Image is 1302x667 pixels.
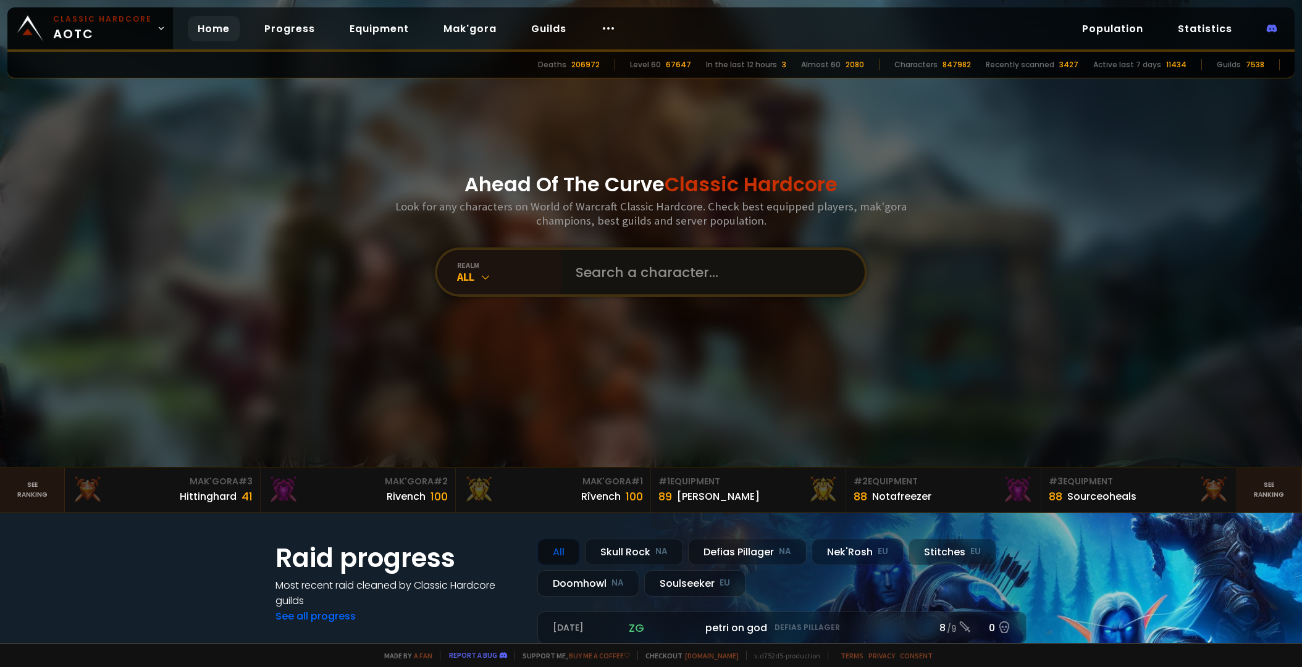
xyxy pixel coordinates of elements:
a: Report a bug [449,650,497,660]
a: Mak'gora [434,16,506,41]
div: 41 [241,488,253,505]
span: # 2 [434,475,448,487]
div: 67647 [666,59,691,70]
a: Population [1072,16,1153,41]
a: Home [188,16,240,41]
div: realm [457,260,561,270]
a: #2Equipment88Notafreezer [846,468,1041,512]
a: #3Equipment88Sourceoheals [1041,468,1237,512]
div: 847982 [943,59,971,70]
span: Checkout [637,651,739,660]
h1: Raid progress [275,539,523,578]
div: 89 [658,488,672,505]
small: EU [720,577,730,589]
div: Characters [894,59,938,70]
div: All [457,270,561,284]
div: Recently scanned [986,59,1054,70]
span: # 1 [658,475,670,487]
div: 88 [1049,488,1062,505]
div: 11434 [1166,59,1186,70]
a: [DOMAIN_NAME] [685,651,739,660]
a: Progress [254,16,325,41]
h4: Most recent raid cleaned by Classic Hardcore guilds [275,578,523,608]
a: See all progress [275,609,356,623]
a: Guilds [521,16,576,41]
span: # 2 [854,475,868,487]
a: [DATE]zgpetri on godDefias Pillager8 /90 [537,611,1027,644]
div: 3 [782,59,786,70]
span: Classic Hardcore [665,170,838,198]
div: Equipment [658,475,838,488]
div: Doomhowl [537,570,639,597]
a: a fan [414,651,432,660]
a: Mak'Gora#1Rîvench100 [456,468,651,512]
span: # 3 [1049,475,1063,487]
div: Rivench [387,489,426,504]
h1: Ahead Of The Curve [464,170,838,199]
a: Mak'Gora#3Hittinghard41 [65,468,260,512]
span: AOTC [53,14,152,43]
small: EU [878,545,888,558]
div: Hittinghard [180,489,237,504]
span: # 3 [238,475,253,487]
small: Classic Hardcore [53,14,152,25]
div: Skull Rock [585,539,683,565]
div: Soulseeker [644,570,745,597]
div: All [537,539,580,565]
div: 2080 [846,59,864,70]
small: NA [611,577,624,589]
div: 100 [626,488,643,505]
div: Mak'Gora [463,475,643,488]
div: Guilds [1217,59,1241,70]
div: Sourceoheals [1067,489,1136,504]
a: #1Equipment89[PERSON_NAME] [651,468,846,512]
div: Mak'Gora [72,475,252,488]
h3: Look for any characters on World of Warcraft Classic Hardcore. Check best equipped players, mak'g... [390,199,912,228]
a: Mak'Gora#2Rivench100 [261,468,456,512]
div: Level 60 [630,59,661,70]
div: Deaths [538,59,566,70]
div: In the last 12 hours [706,59,777,70]
div: Nek'Rosh [812,539,904,565]
small: EU [970,545,981,558]
input: Search a character... [568,250,850,294]
div: [PERSON_NAME] [677,489,760,504]
div: 88 [854,488,867,505]
div: 3427 [1059,59,1078,70]
div: Mak'Gora [268,475,448,488]
div: Equipment [854,475,1033,488]
span: Support me, [514,651,630,660]
a: Privacy [868,651,895,660]
div: Rîvench [581,489,621,504]
div: Notafreezer [872,489,931,504]
div: 100 [430,488,448,505]
small: NA [779,545,791,558]
div: 206972 [571,59,600,70]
div: Active last 7 days [1093,59,1161,70]
div: 7538 [1246,59,1264,70]
span: v. d752d5 - production [746,651,820,660]
a: Terms [841,651,863,660]
a: Classic HardcoreAOTC [7,7,173,49]
div: Stitches [909,539,996,565]
a: Equipment [340,16,419,41]
a: Buy me a coffee [569,651,630,660]
div: Equipment [1049,475,1228,488]
a: Seeranking [1237,468,1302,512]
span: # 1 [631,475,643,487]
div: Almost 60 [801,59,841,70]
a: Consent [900,651,933,660]
span: Made by [377,651,432,660]
small: NA [655,545,668,558]
a: Statistics [1168,16,1242,41]
div: Defias Pillager [688,539,807,565]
